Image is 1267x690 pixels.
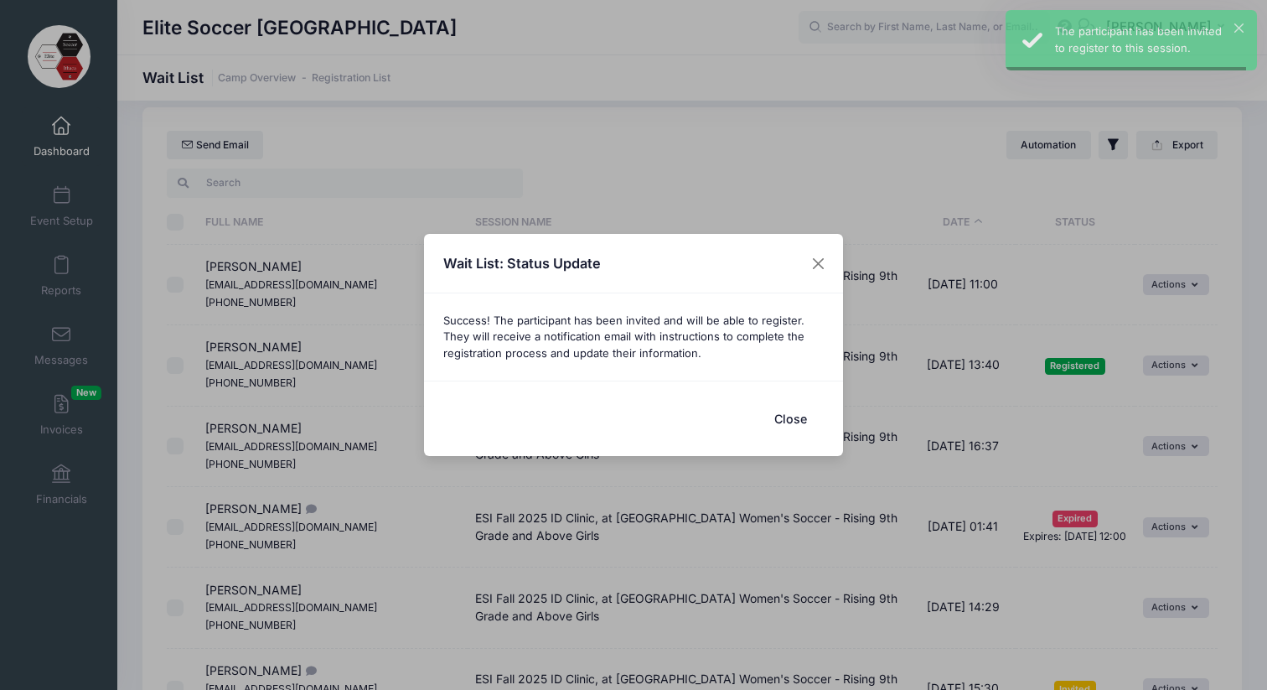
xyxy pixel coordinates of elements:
[443,253,601,273] h4: Wait List: Status Update
[1055,23,1244,56] div: The participant has been invited to register to this session.
[757,401,824,437] button: Close
[424,293,843,381] div: Success! The participant has been invited and will be able to register. They will receive a notif...
[804,248,834,278] button: Close
[1234,23,1244,33] button: ×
